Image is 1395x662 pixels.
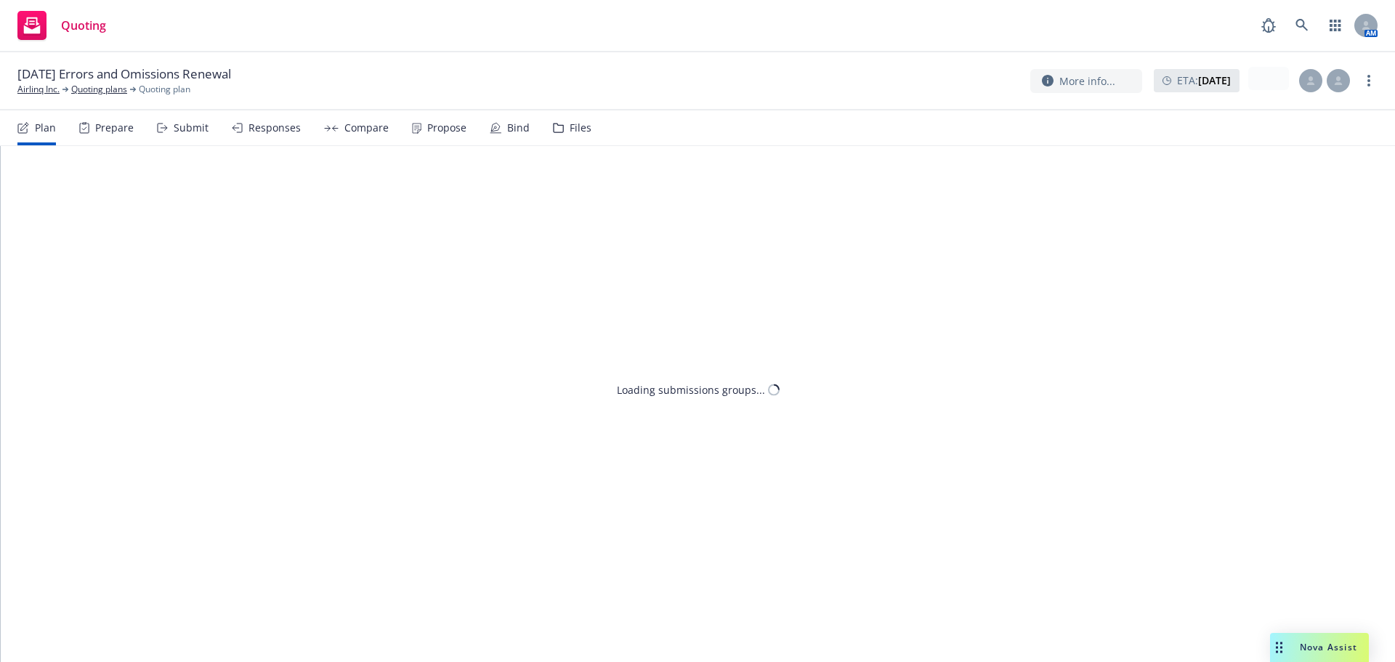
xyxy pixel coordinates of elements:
span: ETA : [1177,73,1231,88]
a: Search [1287,11,1317,40]
span: More info... [1059,73,1115,89]
div: Loading submissions groups... [617,382,765,397]
span: [DATE] Errors and Omissions Renewal [17,65,231,83]
a: Quoting plans [71,83,127,96]
span: Quoting plan [139,83,190,96]
strong: [DATE] [1198,73,1231,87]
span: Nova Assist [1300,641,1357,653]
a: Switch app [1321,11,1350,40]
div: Submit [174,122,209,134]
div: Responses [248,122,301,134]
div: Compare [344,122,389,134]
div: Drag to move [1270,633,1288,662]
button: More info... [1030,69,1142,93]
button: Nova Assist [1270,633,1369,662]
div: Bind [507,122,530,134]
div: Plan [35,122,56,134]
div: Propose [427,122,466,134]
span: Quoting [61,20,106,31]
div: Files [570,122,591,134]
div: Prepare [95,122,134,134]
a: Airlinq Inc. [17,83,60,96]
a: more [1360,72,1378,89]
a: Report a Bug [1254,11,1283,40]
a: Quoting [12,5,112,46]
